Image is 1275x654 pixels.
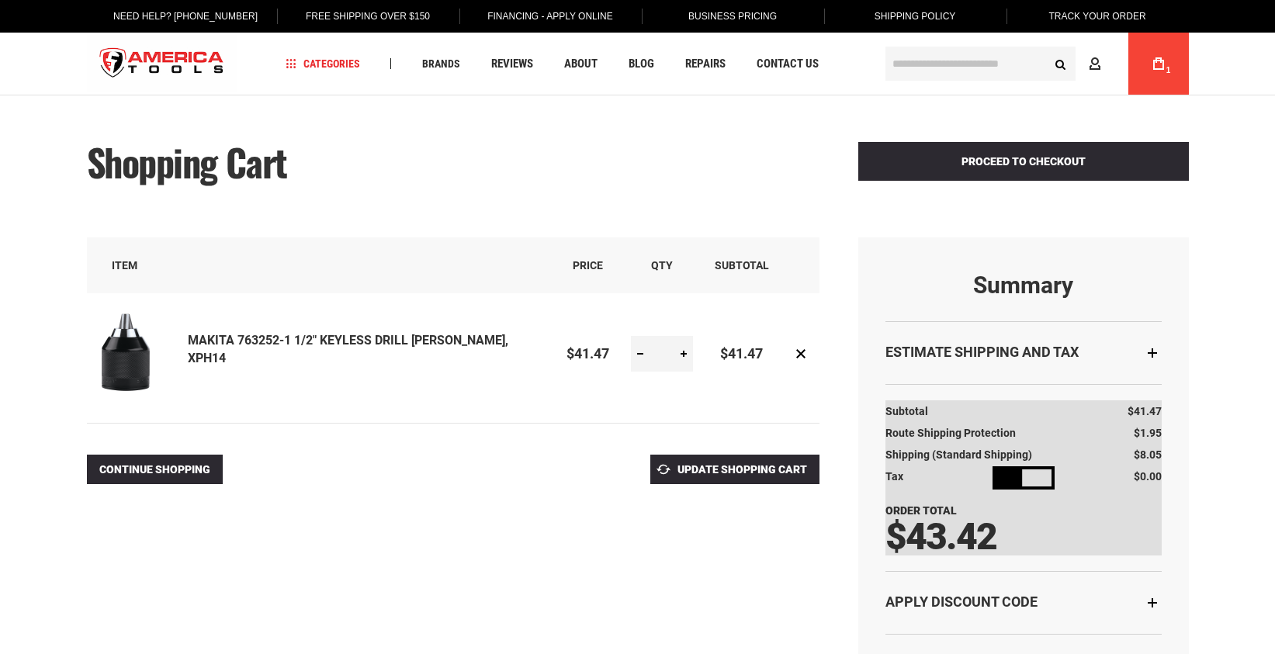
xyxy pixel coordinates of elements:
button: Search [1046,49,1076,78]
span: Update Shopping Cart [677,463,807,476]
img: MAKITA 763252-1 1/2" KEYLESS DRILL CHUCK, XPH14 [87,313,165,391]
span: Reviews [491,58,533,70]
img: Loading... [993,466,1055,490]
span: Shipping Policy [875,11,956,22]
strong: Estimate Shipping and Tax [885,344,1079,360]
span: Subtotal [715,259,769,272]
span: Qty [651,259,673,272]
span: Continue Shopping [99,463,210,476]
strong: Apply Discount Code [885,593,1038,610]
a: 1 [1144,33,1173,95]
span: About [564,58,598,70]
a: MAKITA 763252-1 1/2" KEYLESS DRILL [PERSON_NAME], XPH14 [188,333,508,365]
span: Repairs [685,58,726,70]
img: America Tools [87,35,237,93]
button: Proceed to Checkout [858,142,1189,181]
span: Contact Us [757,58,819,70]
span: $41.47 [720,345,763,362]
span: Blog [629,58,654,70]
span: Price [573,259,603,272]
span: $41.47 [566,345,609,362]
span: Item [112,259,137,272]
span: Categories [286,58,360,69]
a: Continue Shopping [87,455,223,484]
span: 1 [1166,66,1171,74]
span: Proceed to Checkout [961,155,1086,168]
a: Contact Us [750,54,826,74]
span: Shopping Cart [87,134,287,189]
a: MAKITA 763252-1 1/2" KEYLESS DRILL CHUCK, XPH14 [87,313,188,395]
a: About [557,54,605,74]
a: Repairs [678,54,733,74]
a: store logo [87,35,237,93]
button: Update Shopping Cart [650,455,819,484]
a: Brands [415,54,467,74]
span: Brands [422,58,460,69]
a: Reviews [484,54,540,74]
strong: Summary [885,272,1162,298]
a: Blog [622,54,661,74]
a: Categories [279,54,367,74]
